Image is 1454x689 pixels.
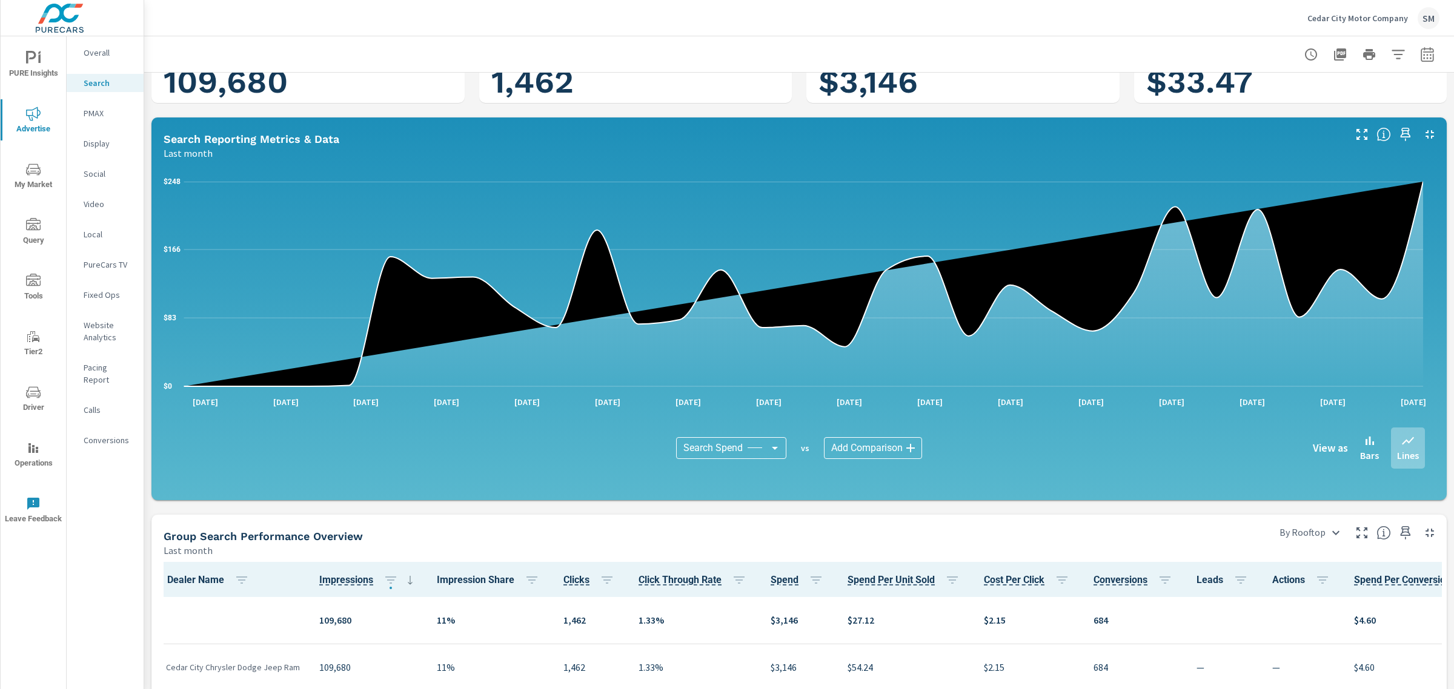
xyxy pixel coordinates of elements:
[1312,396,1354,408] p: [DATE]
[1420,523,1439,542] button: Minimize Widget
[4,162,62,192] span: My Market
[506,396,548,408] p: [DATE]
[67,401,144,419] div: Calls
[824,437,922,459] div: Add Comparison
[1094,573,1147,587] span: The number of dealer-specified goals completed by a visitor. [Source: This data is provided by th...
[84,434,134,446] p: Conversions
[1354,573,1451,587] span: Spend - The amount of money spent on advertising during the period. [Source: This data is provide...
[4,385,62,415] span: Driver
[1396,523,1415,542] span: Save this to your personalized report
[848,613,964,627] p: $27.12
[164,245,181,254] text: $166
[319,573,417,587] span: Impressions
[164,133,339,145] h5: Search Reporting Metrics & Data
[984,573,1074,587] span: Cost Per Click
[84,107,134,119] p: PMAX
[67,165,144,183] div: Social
[4,496,62,526] span: Leave Feedback
[1396,125,1415,144] span: Save this to your personalized report
[1420,125,1439,144] button: Minimize Widget
[984,573,1044,587] span: Average cost of each click. The calculation for this metric is: "Spend/Clicks". For example, if y...
[84,289,134,301] p: Fixed Ops
[4,329,62,359] span: Tier2
[563,573,589,587] span: The number of times an ad was clicked by a consumer. [Source: This data is provided by the Search...
[164,177,181,186] text: $248
[1397,448,1419,463] p: Lines
[1376,127,1391,142] span: Understand performance data overtime and see how metrics compare to each other.
[184,396,227,408] p: [DATE]
[1313,442,1348,454] h6: View as
[67,195,144,213] div: Video
[1094,613,1177,627] p: 684
[1272,660,1335,674] p: —
[1376,526,1391,540] span: Understand group performance broken down by various segments. Use the dropdown in the upper right...
[1272,573,1335,587] span: Actions
[848,660,964,674] p: $54.24
[848,573,935,587] span: Spend - The amount of money spent on advertising during the period. [Source: This data is provide...
[818,61,1107,102] h1: $3,146
[4,51,62,81] span: PURE Insights
[1150,396,1193,408] p: [DATE]
[1392,396,1435,408] p: [DATE]
[639,660,751,674] p: 1.33%
[67,431,144,449] div: Conversions
[67,255,144,274] div: PureCars TV
[164,530,363,542] h5: Group Search Performance Overview
[1231,396,1273,408] p: [DATE]
[84,319,134,343] p: Website Analytics
[84,361,134,386] p: Pacing Report
[1352,523,1372,542] button: Make Fullscreen
[771,573,828,587] span: Spend
[563,573,619,587] span: Clicks
[84,47,134,59] p: Overall
[639,573,722,587] span: Percentage of users who viewed your campaigns who clicked through to your website. For example, i...
[831,442,903,454] span: Add Comparison
[67,134,144,153] div: Display
[4,218,62,248] span: Query
[676,437,786,459] div: Search Spend
[1094,573,1177,587] span: Conversions
[84,259,134,271] p: PureCars TV
[984,660,1074,674] p: $2.15
[167,573,254,587] span: Dealer Name
[164,543,213,558] p: Last month
[683,442,743,454] span: Search Spend
[84,77,134,89] p: Search
[84,137,134,150] p: Display
[748,396,790,408] p: [DATE]
[164,146,213,160] p: Last month
[1307,13,1408,24] p: Cedar City Motor Company
[319,660,417,674] p: 109,680
[1197,660,1253,674] p: —
[1352,125,1372,144] button: Make Fullscreen
[425,396,468,408] p: [DATE]
[563,613,619,627] p: 1,462
[989,396,1032,408] p: [DATE]
[84,168,134,180] p: Social
[84,198,134,210] p: Video
[437,613,544,627] p: 11%
[67,225,144,243] div: Local
[1,36,66,538] div: nav menu
[84,404,134,416] p: Calls
[164,314,176,322] text: $83
[67,286,144,304] div: Fixed Ops
[437,660,544,674] p: 11%
[1197,573,1253,587] span: Leads
[1357,42,1381,67] button: Print Report
[319,613,417,627] p: 109,680
[437,573,544,587] span: Impression Share
[67,44,144,62] div: Overall
[786,443,824,453] p: vs
[1360,448,1379,463] p: Bars
[164,382,172,391] text: $0
[771,660,828,674] p: $3,146
[4,107,62,136] span: Advertise
[67,74,144,92] div: Search
[67,316,144,346] div: Website Analytics
[67,358,144,389] div: Pacing Report
[1272,522,1347,543] div: By Rooftop
[639,573,751,587] span: Click Through Rate
[1328,42,1352,67] button: "Export Report to PDF"
[771,573,798,587] span: The amount of money spent on advertising during the period. [Source: This data is provided by the...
